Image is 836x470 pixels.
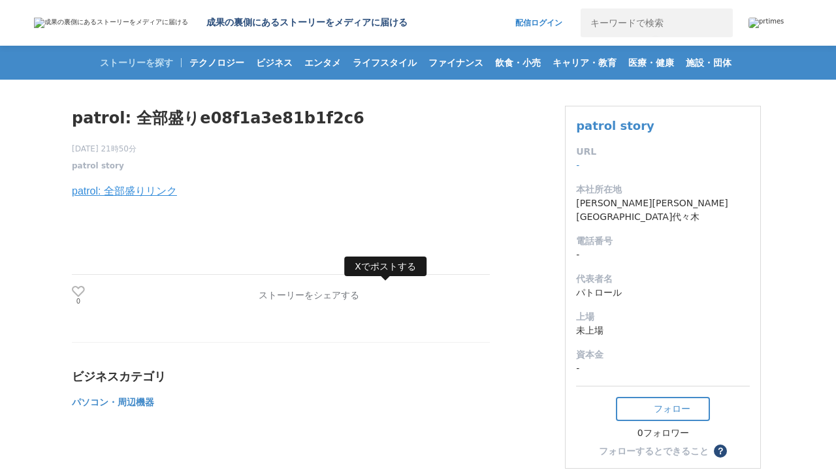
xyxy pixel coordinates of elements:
dt: 代表者名 [576,272,750,286]
dd: - [576,362,750,375]
div: ビジネスカテゴリ [72,369,490,384]
span: Xでポストする [344,257,426,276]
a: 飲食・小売 [490,46,546,80]
button: フォロー [616,397,710,421]
a: テクノロジー [184,46,249,80]
dt: 電話番号 [576,234,750,248]
a: patrol story [576,119,654,133]
a: エンタメ [299,46,346,80]
input: キーワードで検索 [581,8,704,37]
span: ビジネス [251,57,298,69]
dd: [PERSON_NAME][PERSON_NAME][GEOGRAPHIC_DATA]代々木 [576,196,750,224]
a: キャリア・教育 [547,46,622,80]
dt: URL [576,145,750,159]
span: 医療・健康 [623,57,679,69]
span: テクノロジー [184,57,249,69]
a: patrol: 全部盛りリンク [72,185,177,196]
h2: 成果の裏側にあるストーリーをメディアに届ける [206,17,408,29]
a: 施設・団体 [681,46,737,80]
span: 飲食・小売 [490,57,546,69]
p: 0 [72,298,85,305]
span: パソコン・周辺機器 [72,397,154,407]
dt: 上場 [576,310,750,324]
a: prtimes [748,18,802,28]
button: 検索 [704,8,733,37]
dd: - [576,159,750,172]
button: ？ [714,445,727,458]
a: ライフスタイル [347,46,422,80]
h1: patrol: 全部盛りe08f1a3e81b1f2c6 [72,106,490,131]
dd: 未上場 [576,324,750,337]
a: 配信ログイン [502,8,575,37]
dt: 本社所在地 [576,183,750,196]
span: ファイナンス [423,57,489,69]
a: patrol story [72,160,124,172]
a: パソコン・周辺機器 [72,399,154,407]
span: 施設・団体 [681,57,737,69]
span: ？ [716,446,725,456]
p: ストーリーをシェアする [259,290,359,302]
span: [DATE] 21時50分 [72,143,137,155]
dd: - [576,248,750,262]
div: フォローするとできること [599,446,709,456]
a: 成果の裏側にあるストーリーをメディアに届ける 成果の裏側にあるストーリーをメディアに届ける [34,17,408,29]
img: 成果の裏側にあるストーリーをメディアに届ける [34,18,188,28]
a: ビジネス [251,46,298,80]
span: ライフスタイル [347,57,422,69]
img: prtimes [748,18,784,28]
span: エンタメ [299,57,346,69]
a: ファイナンス [423,46,489,80]
a: 医療・健康 [623,46,679,80]
dd: パトロール [576,286,750,300]
dt: 資本金 [576,348,750,362]
div: 0フォロワー [616,428,710,439]
span: キャリア・教育 [547,57,622,69]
